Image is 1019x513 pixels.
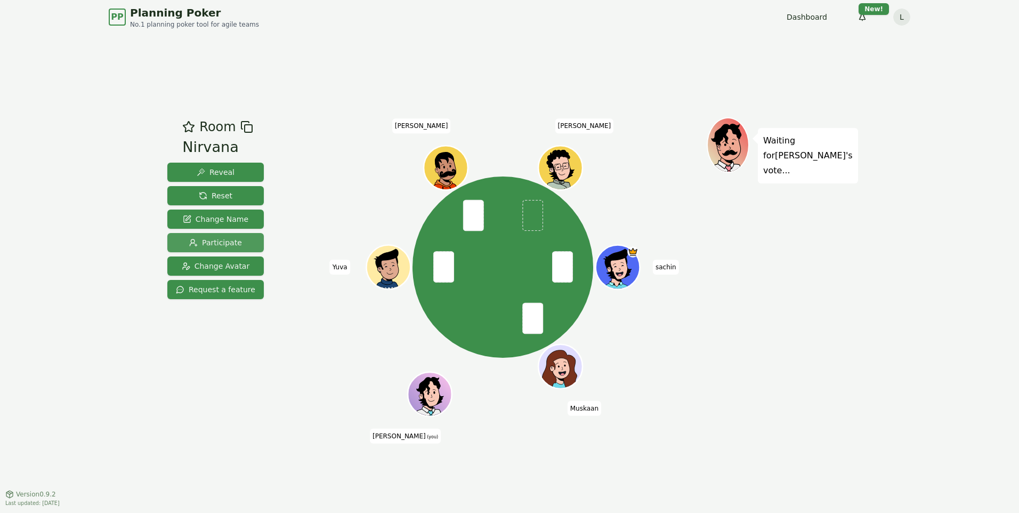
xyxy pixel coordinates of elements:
[176,284,255,295] span: Request a feature
[5,490,56,499] button: Version0.9.2
[167,256,264,276] button: Change Avatar
[167,163,264,182] button: Reveal
[330,260,350,275] span: Click to change your name
[183,214,248,225] span: Change Name
[392,118,451,133] span: Click to change your name
[182,261,250,271] span: Change Avatar
[167,186,264,205] button: Reset
[555,118,614,133] span: Click to change your name
[5,500,60,506] span: Last updated: [DATE]
[653,260,679,275] span: Click to change your name
[199,117,236,137] span: Room
[893,9,910,26] button: L
[568,401,601,416] span: Click to change your name
[197,167,234,178] span: Reveal
[426,435,439,439] span: (you)
[859,3,889,15] div: New!
[409,373,450,415] button: Click to change your avatar
[111,11,123,23] span: PP
[182,137,253,158] div: Nirvana
[182,117,195,137] button: Add as favourite
[189,237,242,248] span: Participate
[370,429,441,444] span: Click to change your name
[16,490,56,499] span: Version 0.9.2
[130,5,259,20] span: Planning Poker
[853,7,872,27] button: New!
[109,5,259,29] a: PPPlanning PokerNo.1 planning poker tool for agile teams
[763,133,853,178] p: Waiting for [PERSON_NAME] 's vote...
[130,20,259,29] span: No.1 planning poker tool for agile teams
[627,246,638,258] span: sachin is the host
[167,280,264,299] button: Request a feature
[199,190,232,201] span: Reset
[167,210,264,229] button: Change Name
[787,12,827,22] a: Dashboard
[167,233,264,252] button: Participate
